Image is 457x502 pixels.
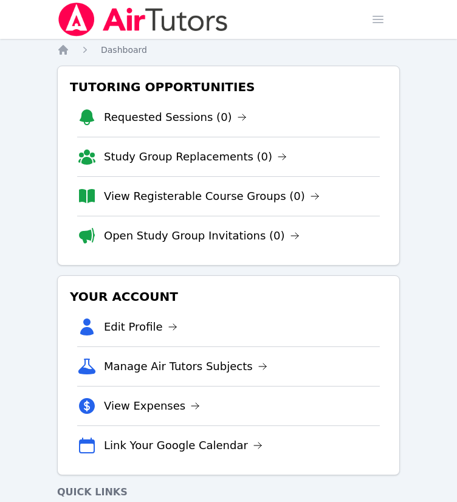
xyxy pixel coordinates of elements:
img: Air Tutors [57,2,229,36]
a: Dashboard [101,44,147,56]
h3: Tutoring Opportunities [67,76,390,98]
span: Dashboard [101,45,147,55]
a: Study Group Replacements (0) [104,148,287,165]
a: View Expenses [104,397,200,414]
h4: Quick Links [57,485,400,500]
a: Requested Sessions (0) [104,109,247,126]
h3: Your Account [67,286,390,308]
a: Edit Profile [104,318,177,335]
a: Open Study Group Invitations (0) [104,227,300,244]
a: Link Your Google Calendar [104,437,263,454]
a: View Registerable Course Groups (0) [104,188,320,205]
a: Manage Air Tutors Subjects [104,358,267,375]
nav: Breadcrumb [57,44,400,56]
